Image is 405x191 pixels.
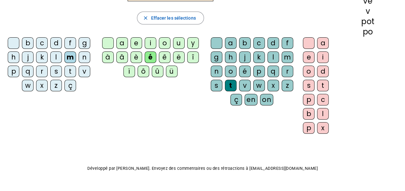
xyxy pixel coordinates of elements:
[151,14,196,22] span: Effacer les sélections
[187,51,199,63] div: î
[303,80,314,91] div: s
[317,80,329,91] div: t
[239,66,251,77] div: é
[5,165,400,172] p: Développé par [PERSON_NAME]. Envoyez des commentaires ou des rétroactions à [EMAIL_ADDRESS][DOMAI...
[50,80,62,91] div: z
[267,37,279,49] div: d
[253,80,265,91] div: w
[50,66,62,77] div: s
[145,51,156,63] div: é
[341,28,395,36] div: po
[317,51,329,63] div: i
[341,18,395,25] div: pot
[79,66,90,77] div: v
[225,66,236,77] div: o
[145,37,156,49] div: i
[303,66,314,77] div: o
[239,51,251,63] div: j
[253,66,265,77] div: p
[253,51,265,63] div: k
[36,80,48,91] div: x
[137,12,204,24] button: Effacer les sélections
[317,66,329,77] div: d
[317,122,329,134] div: x
[50,51,62,63] div: l
[267,66,279,77] div: q
[116,37,128,49] div: a
[267,51,279,63] div: l
[303,51,314,63] div: e
[138,66,149,77] div: ô
[36,37,48,49] div: c
[239,80,251,91] div: v
[166,66,178,77] div: ü
[317,108,329,120] div: l
[8,51,19,63] div: h
[211,51,222,63] div: g
[152,66,163,77] div: û
[79,37,90,49] div: g
[317,37,329,49] div: a
[79,51,90,63] div: n
[123,66,135,77] div: ï
[211,80,222,91] div: s
[260,94,273,105] div: on
[159,37,170,49] div: o
[116,51,128,63] div: â
[211,66,222,77] div: n
[225,37,236,49] div: a
[303,108,314,120] div: b
[173,37,185,49] div: u
[303,94,314,105] div: p
[230,94,242,105] div: ç
[64,66,76,77] div: t
[341,7,395,15] div: v
[64,51,76,63] div: m
[239,37,251,49] div: b
[36,66,48,77] div: r
[253,37,265,49] div: c
[22,80,34,91] div: w
[130,51,142,63] div: è
[282,66,293,77] div: r
[317,94,329,105] div: c
[130,37,142,49] div: e
[64,37,76,49] div: f
[22,51,34,63] div: j
[225,51,236,63] div: h
[225,80,236,91] div: t
[282,37,293,49] div: f
[173,51,185,63] div: ë
[282,80,293,91] div: z
[159,51,170,63] div: ê
[64,80,76,91] div: ç
[102,51,114,63] div: à
[303,122,314,134] div: p
[8,66,19,77] div: p
[282,51,293,63] div: m
[267,80,279,91] div: x
[245,94,257,105] div: en
[187,37,199,49] div: y
[50,37,62,49] div: d
[142,15,148,21] mat-icon: close
[22,37,34,49] div: b
[36,51,48,63] div: k
[22,66,34,77] div: q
